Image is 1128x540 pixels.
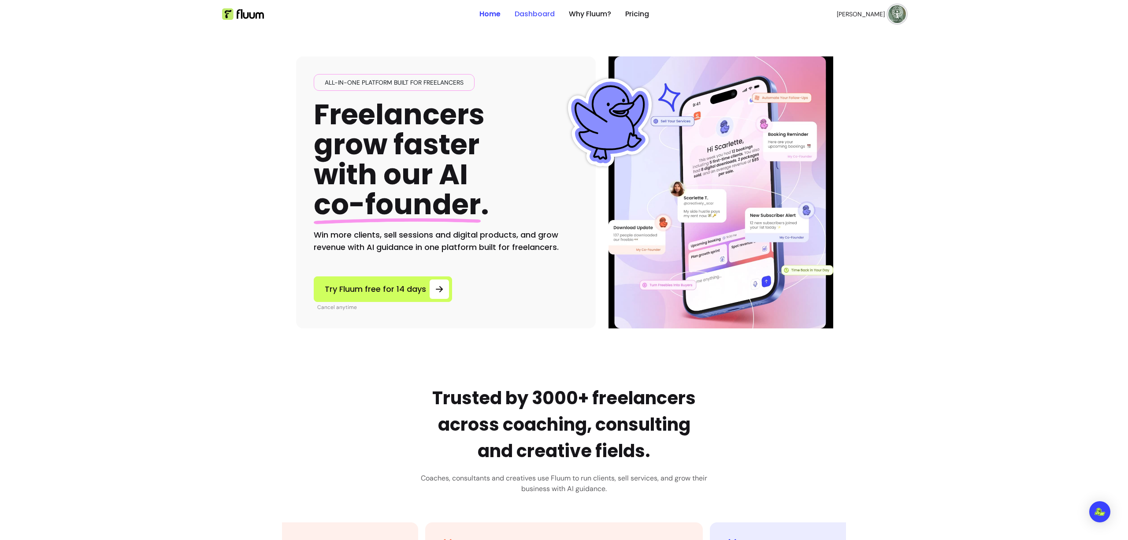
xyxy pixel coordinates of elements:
[317,304,452,311] p: Cancel anytime
[1089,501,1110,522] div: Open Intercom Messenger
[321,78,467,87] span: All-in-one platform built for freelancers
[888,5,906,23] img: avatar
[421,473,707,494] h3: Coaches, consultants and creatives use Fluum to run clients, sell services, and grow their busine...
[837,10,885,19] span: [PERSON_NAME]
[421,385,707,464] h2: Trusted by 3000+ freelancers across coaching, consulting and creative fields.
[837,5,906,23] button: avatar[PERSON_NAME]
[566,78,654,167] img: Fluum Duck sticker
[314,229,578,253] h2: Win more clients, sell sessions and digital products, and grow revenue with AI guidance in one pl...
[569,9,611,19] a: Why Fluum?
[515,9,555,19] a: Dashboard
[314,100,489,220] h1: Freelancers grow faster with our AI .
[625,9,649,19] a: Pricing
[325,283,426,295] span: Try Fluum free for 14 days
[314,185,481,224] span: co-founder
[314,276,452,302] a: Try Fluum free for 14 days
[610,56,832,328] img: Illustration of Fluum AI Co-Founder on a smartphone, showing solo business performance insights s...
[222,8,264,20] img: Fluum Logo
[479,9,501,19] a: Home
